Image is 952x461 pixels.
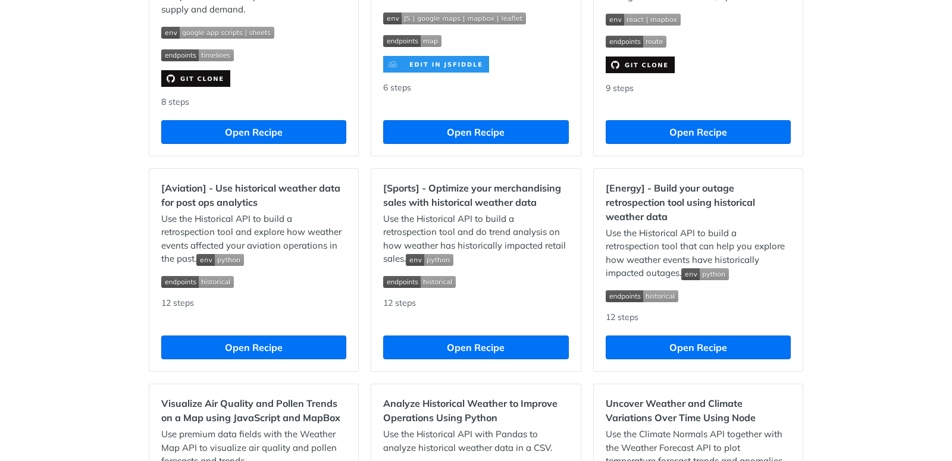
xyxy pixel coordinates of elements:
div: 12 steps [606,311,791,324]
div: 12 steps [161,297,346,324]
span: Expand image [196,253,244,264]
a: Expand image [383,58,489,69]
button: Open Recipe [383,335,568,359]
button: Open Recipe [161,335,346,359]
p: Use the Historical API to build a retrospection tool that can help you explore how weather events... [606,227,791,280]
div: 9 steps [606,82,791,108]
h2: Analyze Historical Weather to Improve Operations Using Python [383,396,568,425]
img: env [161,27,274,39]
img: endpoint [383,35,441,47]
img: clone [383,56,489,73]
span: Expand image [606,12,791,26]
span: Expand image [606,289,791,303]
button: Open Recipe [606,335,791,359]
span: Expand image [161,26,346,39]
p: Use the Historical API to build a retrospection tool and explore how weather events affected your... [161,212,346,266]
div: 6 steps [383,81,568,108]
button: Open Recipe [606,120,791,144]
button: Open Recipe [161,120,346,144]
span: Expand image [161,275,346,288]
p: Use the Historical API with Pandas to analyze historical weather data in a CSV. [383,428,568,454]
span: Expand image [383,11,568,25]
img: env [406,254,453,266]
p: Use the Historical API to build a retrospection tool and do trend analysis on how weather has his... [383,212,568,266]
img: endpoint [161,276,234,288]
a: Expand image [161,72,230,83]
img: endpoint [606,36,666,48]
h2: [Sports] - Optimize your merchandising sales with historical weather data [383,181,568,209]
span: Expand image [161,48,346,61]
div: 8 steps [161,96,346,108]
h2: Uncover Weather and Climate Variations Over Time Using Node [606,396,791,425]
span: Expand image [406,253,453,264]
h2: Visualize Air Quality and Pollen Trends on a Map using JavaScript and MapBox [161,396,346,425]
button: Open Recipe [383,120,568,144]
span: Expand image [681,267,729,278]
span: Expand image [606,35,791,48]
img: endpoint [161,49,234,61]
span: Expand image [383,275,568,288]
img: env [383,12,526,24]
img: clone [161,70,230,87]
span: Expand image [383,33,568,47]
div: 12 steps [383,297,568,324]
img: env [681,268,729,280]
h2: [Aviation] - Use historical weather data for post ops analytics [161,181,346,209]
img: env [606,14,681,26]
a: Expand image [606,58,675,70]
h2: [Energy] - Build your outage retrospection tool using historical weather data [606,181,791,224]
img: env [196,254,244,266]
img: endpoint [606,290,678,302]
img: clone [606,57,675,73]
img: endpoint [383,276,456,288]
